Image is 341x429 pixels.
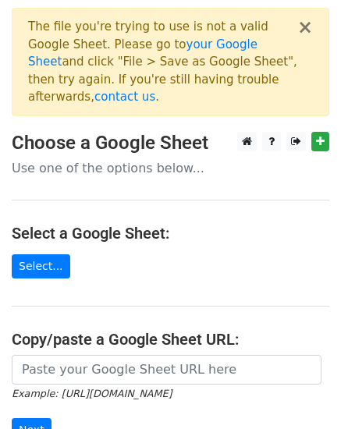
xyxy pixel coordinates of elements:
[12,132,329,154] h3: Choose a Google Sheet
[12,160,329,176] p: Use one of the options below...
[28,18,297,106] div: The file you're trying to use is not a valid Google Sheet. Please go to and click "File > Save as...
[12,254,70,278] a: Select...
[12,330,329,349] h4: Copy/paste a Google Sheet URL:
[28,37,258,69] a: your Google Sheet
[12,355,321,385] input: Paste your Google Sheet URL here
[94,90,155,104] a: contact us
[12,224,329,243] h4: Select a Google Sheet:
[12,388,172,399] small: Example: [URL][DOMAIN_NAME]
[297,18,313,37] button: ×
